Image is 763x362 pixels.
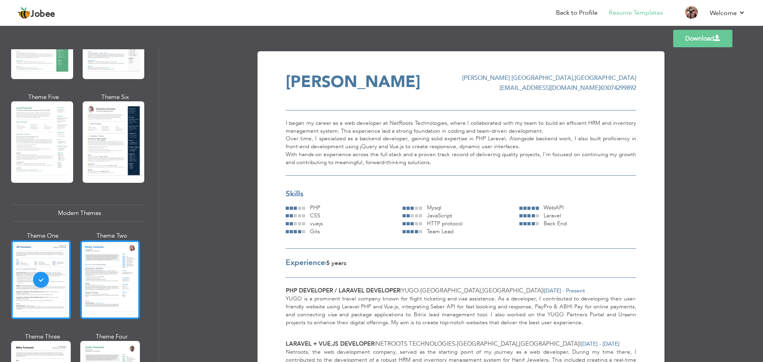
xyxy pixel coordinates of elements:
a: Download [673,30,732,47]
div: I began my career as a web developer at NetRoots Technologies, where I collaborated with my team ... [286,110,636,176]
span: [EMAIL_ADDRESS][DOMAIN_NAME] [500,84,600,92]
div: Theme Three [13,333,72,341]
a: Jobee [18,7,55,19]
span: PHP Developer / Laravel Developer [286,287,400,294]
span: | [325,259,326,267]
span: Gits [310,228,320,235]
span: - [455,340,457,348]
span: [DATE] - [DATE] [581,340,620,348]
a: Welcome [710,8,745,18]
span: , [481,287,482,294]
span: HTTP protocol [427,220,463,227]
span: | [543,287,544,294]
span: | [579,340,581,348]
span: | [400,287,401,294]
a: Resume Templates [609,8,663,17]
div: Theme Two [82,232,141,240]
div: Theme Four [82,333,141,341]
div: Modern Themes [13,205,146,222]
span: Back End [544,220,567,227]
span: 03074299892 [601,84,636,92]
div: YUGO is a prominent travel company known for flight ticketing and visa assistance. As a developer... [286,295,636,326]
span: WebAPI [544,204,564,211]
span: Laravel [544,212,561,219]
div: Skills [286,189,636,199]
span: Jobee [31,10,55,19]
span: Experience [286,257,325,268]
span: Mysql [427,204,441,211]
span: [DATE] - Present [544,287,585,294]
span: JavaScript [427,212,452,219]
span: , [517,340,519,348]
span: NetRoots Technologies [376,340,455,348]
span: Team Lead [427,228,453,235]
span: [PERSON_NAME] [286,71,420,93]
span: Laravel + vue.js developer [286,340,374,348]
span: [GEOGRAPHIC_DATA] [519,340,579,348]
span: [GEOGRAPHIC_DATA] [420,287,481,294]
span: - [418,287,420,294]
span: | [374,340,376,348]
span: vuejs [310,220,323,227]
span: PHP [310,204,320,211]
span: CSS [310,212,320,219]
img: Profile Img [685,6,698,19]
span: [PERSON_NAME] [GEOGRAPHIC_DATA] [GEOGRAPHIC_DATA] [462,74,636,82]
span: 5 Years [326,259,347,267]
span: YUGO [401,287,418,294]
span: , [573,74,575,82]
span: [GEOGRAPHIC_DATA] [482,287,543,294]
img: jobee.io [18,7,31,19]
a: Back to Profile [556,8,598,17]
div: Theme Five [13,93,75,101]
span: [GEOGRAPHIC_DATA] [457,340,517,348]
div: Theme One [13,232,72,240]
div: Theme Six [84,93,146,101]
span: | [600,84,601,92]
